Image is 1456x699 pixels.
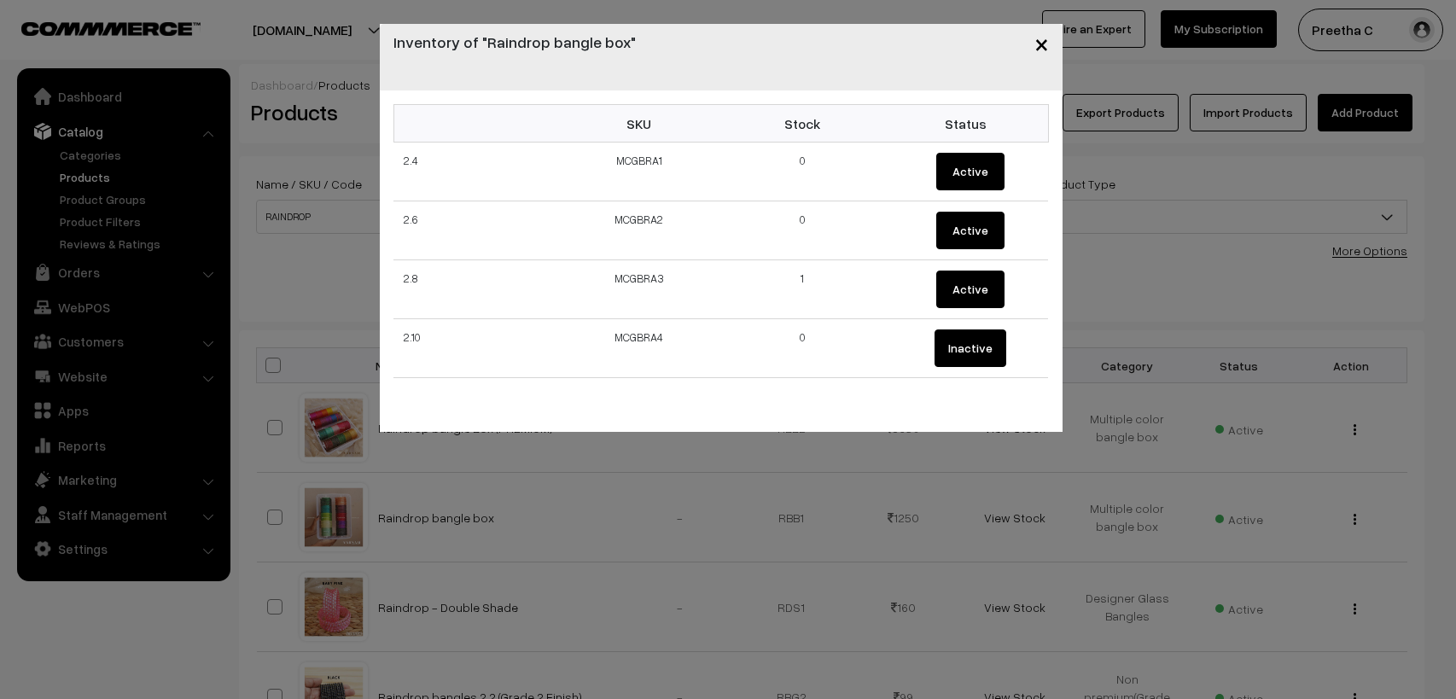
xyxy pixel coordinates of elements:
[393,143,557,201] td: 2.4
[721,143,885,201] td: 0
[557,201,721,260] td: MCGBRA2
[884,105,1048,143] th: Status
[936,153,1005,190] button: Active
[393,260,557,319] td: 2.8
[393,31,636,54] h4: Inventory of "Raindrop bangle box"
[721,260,885,319] td: 1
[557,143,721,201] td: MCGBRA1
[1034,27,1049,59] span: ×
[1021,17,1063,70] button: Close
[557,260,721,319] td: MCGBRA3
[557,319,721,378] td: MCGBRA4
[557,105,721,143] th: SKU
[935,329,1006,367] button: Inactive
[721,319,885,378] td: 0
[393,201,557,260] td: 2.6
[936,271,1005,308] button: Active
[721,201,885,260] td: 0
[393,319,557,378] td: 2.10
[721,105,885,143] th: Stock
[936,212,1005,249] button: Active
